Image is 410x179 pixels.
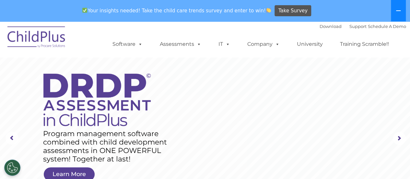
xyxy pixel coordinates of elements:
[153,38,208,51] a: Assessments
[212,38,237,51] a: IT
[43,73,151,126] img: DRDP Assessment in ChildPlus
[278,5,308,17] span: Take Survey
[266,8,271,13] img: 👏
[349,24,367,29] a: Support
[368,24,406,29] a: Schedule A Demo
[4,22,69,54] img: ChildPlus by Procare Solutions
[320,24,406,29] font: |
[320,24,342,29] a: Download
[334,38,395,51] a: Training Scramble!!
[290,38,329,51] a: University
[241,38,286,51] a: Company
[82,8,87,13] img: ✅
[106,38,149,51] a: Software
[275,5,311,17] a: Take Survey
[80,4,274,17] span: Your insights needed! Take the child care trends survey and enter to win!
[4,160,20,176] button: Cookies Settings
[43,130,174,163] rs-layer: Program management software combined with child development assessments in ONE POWERFUL system! T...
